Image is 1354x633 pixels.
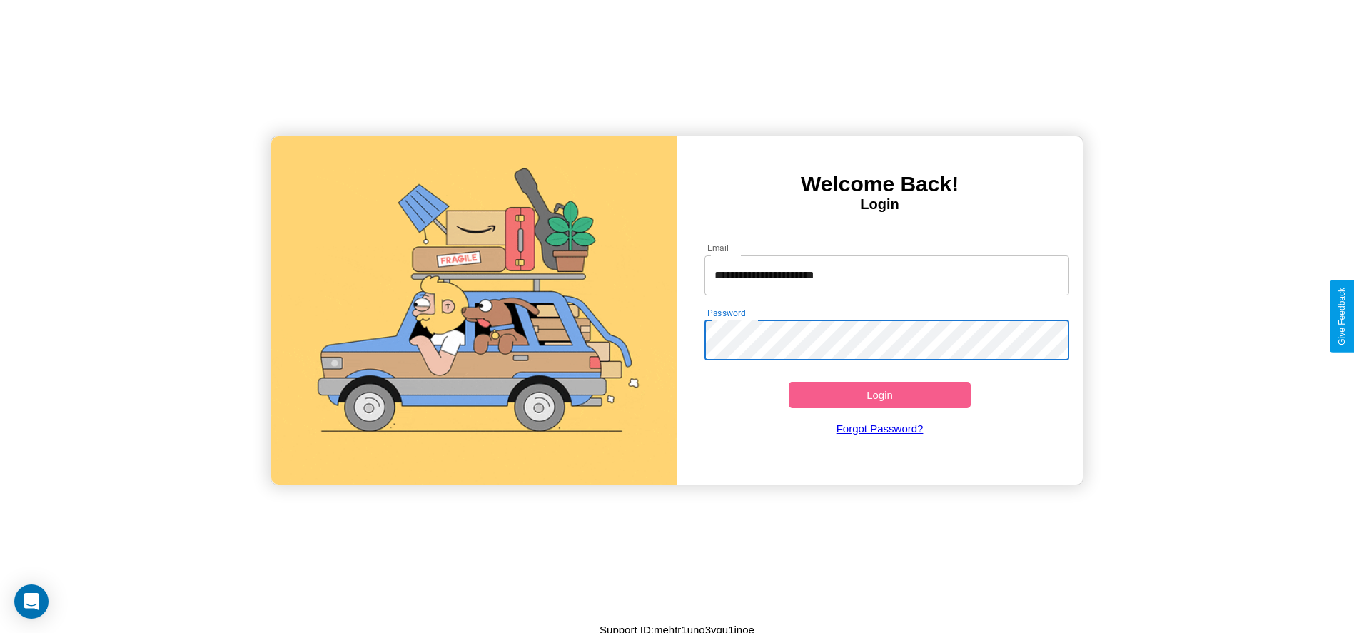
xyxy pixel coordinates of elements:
[707,242,729,254] label: Email
[707,307,745,319] label: Password
[789,382,971,408] button: Login
[677,196,1083,213] h4: Login
[14,584,49,619] div: Open Intercom Messenger
[271,136,677,485] img: gif
[1337,288,1347,345] div: Give Feedback
[677,172,1083,196] h3: Welcome Back!
[697,408,1062,449] a: Forgot Password?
